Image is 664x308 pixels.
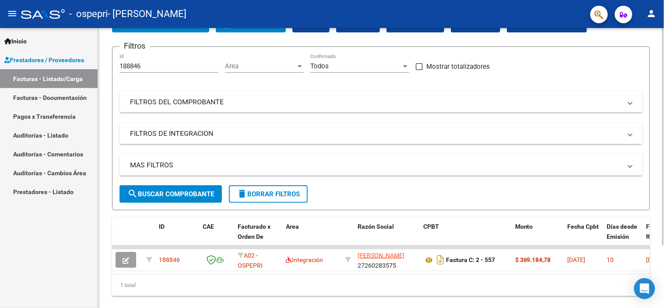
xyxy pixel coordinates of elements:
[238,252,263,269] span: A02 - OSPEPRI
[119,123,643,144] mat-expansion-panel-header: FILTROS DE INTEGRACION
[130,129,622,138] mat-panel-title: FILTROS DE INTEGRACION
[203,223,214,230] span: CAE
[155,217,199,256] datatable-header-cell: ID
[607,256,614,263] span: 10
[634,278,655,299] div: Open Intercom Messenger
[159,223,165,230] span: ID
[127,190,214,198] span: Buscar Comprobante
[130,160,622,170] mat-panel-title: MAS FILTROS
[119,92,643,113] mat-expansion-panel-header: FILTROS DEL COMPROBANTE
[515,223,533,230] span: Monto
[130,97,622,107] mat-panel-title: FILTROS DEL COMPROBANTE
[69,4,108,24] span: - ospepri
[646,8,657,19] mat-icon: person
[420,217,512,256] datatable-header-cell: CPBT
[604,217,643,256] datatable-header-cell: Días desde Emisión
[354,217,420,256] datatable-header-cell: Razón Social
[225,62,296,70] span: Area
[435,253,446,267] i: Descargar documento
[4,55,84,65] span: Prestadores / Proveedores
[234,217,282,256] datatable-header-cell: Facturado x Orden De
[7,8,18,19] mat-icon: menu
[237,190,300,198] span: Borrar Filtros
[4,36,27,46] span: Inicio
[358,251,416,269] div: 27260283575
[286,256,323,263] span: Integración
[358,223,394,230] span: Razón Social
[108,4,186,24] span: - [PERSON_NAME]
[512,217,564,256] datatable-header-cell: Monto
[358,252,404,259] span: [PERSON_NAME]
[310,62,329,70] span: Todos
[119,155,643,176] mat-expansion-panel-header: MAS FILTROS
[393,21,437,28] span: Estandar
[282,217,341,256] datatable-header-cell: Area
[458,21,493,28] span: Gecros
[159,256,180,263] span: 188846
[199,217,234,256] datatable-header-cell: CAE
[446,257,495,264] strong: Factura C: 2 - 557
[423,223,439,230] span: CPBT
[119,185,222,203] button: Buscar Comprobante
[426,61,490,72] span: Mostrar totalizadores
[299,21,323,28] span: CSV
[286,223,299,230] span: Area
[237,188,247,199] mat-icon: delete
[127,188,138,199] mat-icon: search
[229,185,308,203] button: Borrar Filtros
[112,274,650,296] div: 1 total
[568,223,599,230] span: Fecha Cpbt
[238,223,271,240] span: Facturado x Orden De
[564,217,604,256] datatable-header-cell: Fecha Cpbt
[119,40,150,52] h3: Filtros
[568,256,586,263] span: [DATE]
[607,223,638,240] span: Días desde Emisión
[343,21,373,28] span: EXCEL
[515,256,551,263] strong: $ 369.184,78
